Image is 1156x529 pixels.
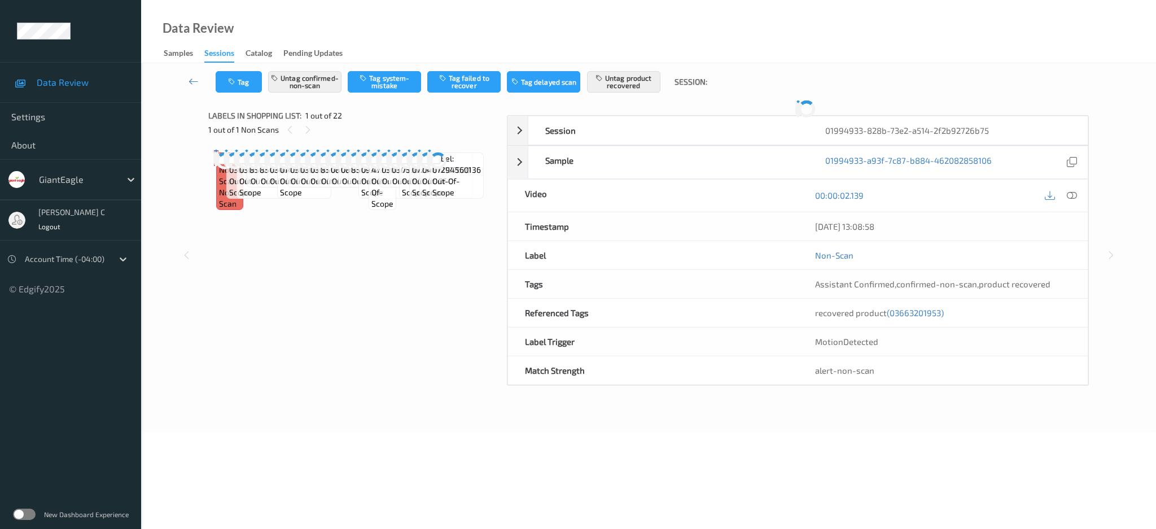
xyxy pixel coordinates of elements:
[208,110,301,121] span: Labels in shopping list:
[815,190,864,201] a: 00:00:02.139
[508,299,798,327] div: Referenced Tags
[815,279,895,289] span: Assistant Confirmed
[261,176,310,187] span: out-of-scope
[361,176,409,198] span: out-of-scope
[507,71,580,93] button: Tag delayed scan
[808,116,1088,145] div: 01994933-828b-73e2-a514-2f2b92726b75
[887,308,944,318] span: (03663201953)
[427,71,501,93] button: Tag failed to recover
[508,180,798,212] div: Video
[219,187,240,209] span: non-scan
[432,153,481,176] span: Label: 07294560136
[305,110,342,121] span: 1 out of 22
[528,146,808,178] div: Sample
[422,176,470,198] span: out-of-scope
[508,356,798,384] div: Match Strength
[164,47,193,62] div: Samples
[798,327,1088,356] div: MotionDetected
[508,241,798,269] div: Label
[392,176,441,187] span: out-of-scope
[402,176,448,198] span: out-of-scope
[382,176,431,187] span: out-of-scope
[507,146,1088,179] div: Sample01994933-a93f-7c87-b884-462082858106
[508,212,798,241] div: Timestamp
[291,176,340,187] span: out-of-scope
[270,176,319,187] span: out-of-scope
[508,270,798,298] div: Tags
[825,155,992,170] a: 01994933-a93f-7c87-b884-462082858106
[219,153,240,187] span: Label: Non-Scan
[815,308,944,318] span: recovered product
[283,46,354,62] a: Pending Updates
[301,176,350,187] span: out-of-scope
[204,47,234,63] div: Sessions
[229,176,278,198] span: out-of-scope
[246,46,283,62] a: Catalog
[896,279,977,289] span: confirmed-non-scan
[164,46,204,62] a: Samples
[332,176,381,187] span: out-of-scope
[239,176,288,198] span: out-of-scope
[216,71,262,93] button: Tag
[163,23,234,34] div: Data Review
[507,116,1088,145] div: Session01994933-828b-73e2-a514-2f2b92726b75
[371,176,393,209] span: out-of-scope
[815,279,1050,289] span: , ,
[251,176,300,187] span: out-of-scope
[348,71,421,93] button: Tag system-mistake
[815,250,853,261] a: Non-Scan
[321,176,370,187] span: out-of-scope
[979,279,1050,289] span: product recovered
[432,176,481,198] span: out-of-scope
[587,71,660,93] button: Untag product recovered
[280,176,329,198] span: out-of-scope
[352,176,401,187] span: out-of-scope
[528,116,808,145] div: Session
[283,47,343,62] div: Pending Updates
[268,71,341,93] button: Untag confirmed-non-scan
[815,221,1071,232] div: [DATE] 13:08:58
[246,47,272,62] div: Catalog
[675,76,707,88] span: Session:
[342,176,391,187] span: out-of-scope
[508,327,798,356] div: Label Trigger
[208,123,499,137] div: 1 out of 1 Non Scans
[412,176,459,198] span: out-of-scope
[310,176,360,187] span: out-of-scope
[815,365,1071,376] div: alert-non-scan
[204,46,246,63] a: Sessions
